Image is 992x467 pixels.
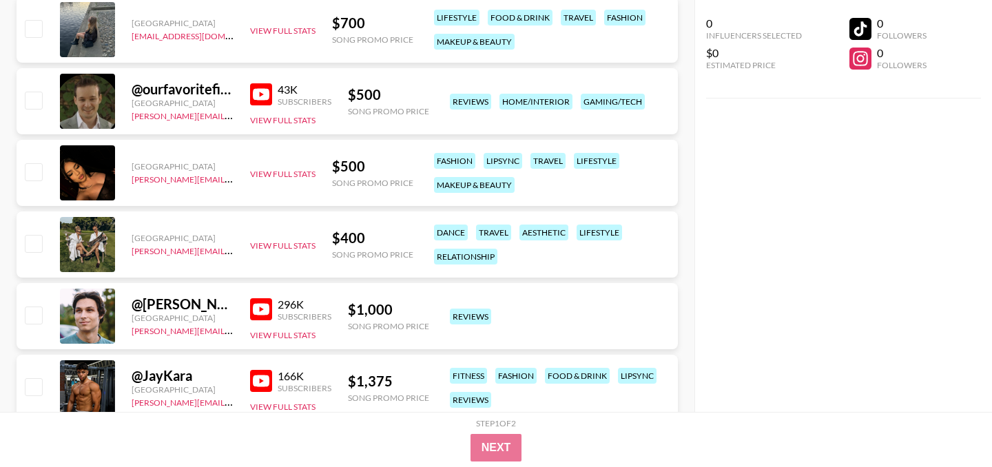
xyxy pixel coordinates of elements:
div: Subscribers [278,383,331,393]
div: @ ourfavoritefinds [132,81,234,98]
div: fashion [495,368,537,384]
div: dance [434,225,468,240]
div: travel [476,225,511,240]
div: lipsync [484,153,522,169]
button: View Full Stats [250,240,316,251]
button: View Full Stats [250,402,316,412]
div: travel [561,10,596,25]
div: aesthetic [519,225,568,240]
div: food & drink [545,368,610,384]
div: [GEOGRAPHIC_DATA] [132,18,234,28]
div: Estimated Price [706,60,802,70]
div: Song Promo Price [332,178,413,188]
div: 296K [278,298,331,311]
div: Song Promo Price [332,34,413,45]
a: [PERSON_NAME][EMAIL_ADDRESS][PERSON_NAME][DOMAIN_NAME] [132,108,401,121]
div: reviews [450,309,491,324]
div: lifestyle [574,153,619,169]
div: Song Promo Price [332,249,413,260]
div: Influencers Selected [706,30,802,41]
div: gaming/tech [581,94,645,110]
img: YouTube [250,370,272,392]
div: lipsync [618,368,657,384]
button: View Full Stats [250,115,316,125]
div: food & drink [488,10,552,25]
div: fitness [450,368,487,384]
div: $ 700 [332,14,413,32]
div: [GEOGRAPHIC_DATA] [132,313,234,323]
button: View Full Stats [250,25,316,36]
div: @ [PERSON_NAME] [132,295,234,313]
div: 0 [877,17,927,30]
div: Step 1 of 2 [476,418,516,428]
div: [GEOGRAPHIC_DATA] [132,233,234,243]
div: fashion [434,153,475,169]
div: 0 [706,17,802,30]
div: 166K [278,369,331,383]
a: [EMAIL_ADDRESS][DOMAIN_NAME] [132,28,270,41]
div: reviews [450,392,491,408]
div: relationship [434,249,497,264]
div: $ 400 [332,229,413,247]
div: Followers [877,60,927,70]
button: View Full Stats [250,169,316,179]
div: 43K [278,83,331,96]
a: [PERSON_NAME][EMAIL_ADDRESS][DOMAIN_NAME] [132,172,335,185]
img: YouTube [250,83,272,105]
div: 0 [877,46,927,60]
div: home/interior [499,94,572,110]
div: [GEOGRAPHIC_DATA] [132,161,234,172]
div: Song Promo Price [348,106,429,116]
div: Subscribers [278,311,331,322]
button: View Full Stats [250,330,316,340]
div: [GEOGRAPHIC_DATA] [132,98,234,108]
div: lifestyle [577,225,622,240]
div: $ 500 [348,86,429,103]
div: makeup & beauty [434,177,515,193]
a: [PERSON_NAME][EMAIL_ADDRESS][DOMAIN_NAME] [132,395,335,408]
a: [PERSON_NAME][EMAIL_ADDRESS][DOMAIN_NAME] [132,243,335,256]
div: fashion [604,10,645,25]
div: Followers [877,30,927,41]
div: travel [530,153,566,169]
div: [GEOGRAPHIC_DATA] [132,384,234,395]
div: lifestyle [434,10,479,25]
div: $ 500 [332,158,413,175]
div: Song Promo Price [348,393,429,403]
div: $0 [706,46,802,60]
img: YouTube [250,298,272,320]
iframe: Drift Widget Chat Controller [923,398,975,450]
div: $ 1,375 [348,373,429,390]
div: @ JayKara [132,367,234,384]
div: $ 1,000 [348,301,429,318]
div: makeup & beauty [434,34,515,50]
button: Next [471,434,522,461]
div: Subscribers [278,96,331,107]
div: reviews [450,94,491,110]
div: Song Promo Price [348,321,429,331]
a: [PERSON_NAME][EMAIL_ADDRESS][DOMAIN_NAME] [132,323,335,336]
